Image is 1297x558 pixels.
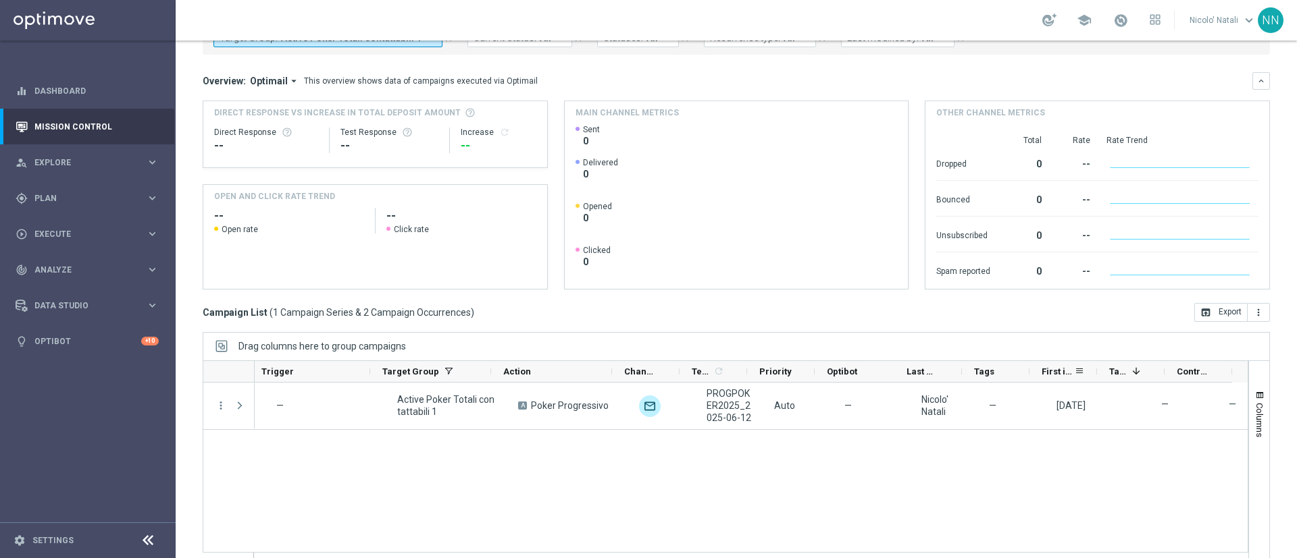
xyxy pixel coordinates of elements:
[304,75,538,87] div: This overview shows data of campaigns executed via Optimail
[583,124,600,135] span: Sent
[16,192,28,204] i: gps_fixed
[583,157,618,168] span: Delivered
[1177,366,1209,376] span: Control Customers
[907,366,939,376] span: Last Modified By
[576,107,679,119] h4: Main channel metrics
[16,228,146,240] div: Execute
[16,157,28,169] i: person_search
[222,224,258,235] span: Open rate
[34,159,146,167] span: Explore
[106,383,1248,430] div: Press SPACE to select this row.
[32,536,74,545] a: Settings
[1256,76,1266,86] i: keyboard_arrow_down
[499,127,510,138] button: refresh
[15,300,159,311] button: Data Studio keyboard_arrow_right
[15,157,159,168] button: person_search Explore keyboard_arrow_right
[15,86,159,96] button: equalizer Dashboard
[936,188,990,209] div: Bounced
[146,192,159,204] i: keyboard_arrow_right
[15,193,159,204] div: gps_fixed Plan keyboard_arrow_right
[583,168,618,180] span: 0
[1248,303,1270,322] button: more_vert
[34,323,141,359] a: Optibot
[692,366,711,376] span: Templates
[15,264,159,275] button: track_changes Analyze keyboard_arrow_right
[583,201,612,212] span: Opened
[16,85,28,97] i: equalizer
[974,366,994,376] span: Tags
[34,302,146,310] span: Data Studio
[394,224,429,235] span: Click rate
[214,138,318,154] div: --
[34,109,159,144] a: Mission Control
[1007,135,1042,146] div: Total
[1007,188,1042,209] div: 0
[16,109,159,144] div: Mission Control
[146,156,159,169] i: keyboard_arrow_right
[1253,307,1264,318] i: more_vert
[1058,135,1090,146] div: Rate
[15,121,159,132] button: Mission Control
[1058,152,1090,173] div: --
[1058,223,1090,245] div: --
[203,75,246,87] h3: Overview:
[238,341,406,352] div: Row Groups
[238,341,406,352] span: Drag columns here to group campaigns
[1161,398,1169,410] label: —
[1254,403,1265,437] span: Columns
[214,107,461,119] span: Direct Response VS Increase In Total Deposit Amount
[1057,399,1086,412] div: 04 Sep 2025, Thursday
[34,73,159,109] a: Dashboard
[214,127,318,138] div: Direct Response
[1007,259,1042,281] div: 0
[1007,152,1042,173] div: 0
[936,107,1045,119] h4: Other channel metrics
[214,190,335,202] h4: OPEN AND CLICK RATE TREND
[246,75,304,87] button: Optimail arrow_drop_down
[531,399,609,412] span: Poker Progressivo
[16,335,28,347] i: lightbulb
[16,228,28,240] i: play_circle_outline
[759,366,792,376] span: Priority
[288,75,300,87] i: arrow_drop_down
[936,223,990,245] div: Unsubscribed
[461,138,536,154] div: --
[1042,366,1074,376] span: First in Range
[215,399,227,412] button: more_vert
[774,400,795,411] span: Auto
[214,208,364,224] h2: --
[146,263,159,276] i: keyboard_arrow_right
[461,127,536,138] div: Increase
[382,366,439,376] span: Target Group
[16,157,146,169] div: Explore
[503,366,531,376] span: Action
[146,227,159,240] i: keyboard_arrow_right
[34,194,146,202] span: Plan
[518,401,527,410] span: A
[340,127,438,138] div: Test Response
[34,266,146,274] span: Analyze
[141,337,159,345] div: +10
[583,256,611,268] span: 0
[471,306,474,318] span: )
[1109,366,1127,376] span: Targeted Customers
[261,366,294,376] span: Trigger
[711,364,724,379] span: Calculate column
[270,306,273,318] span: (
[340,138,438,154] div: --
[583,245,611,256] span: Clicked
[1242,13,1256,28] span: keyboard_arrow_down
[624,366,657,376] span: Channel
[15,336,159,347] button: lightbulb Optibot +10
[936,259,990,281] div: Spam reported
[386,208,536,224] h2: --
[707,387,751,424] span: PROGPOKER2025_2025-06-12
[15,229,159,240] div: play_circle_outline Execute keyboard_arrow_right
[1007,223,1042,245] div: 0
[639,395,661,417] img: Optimail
